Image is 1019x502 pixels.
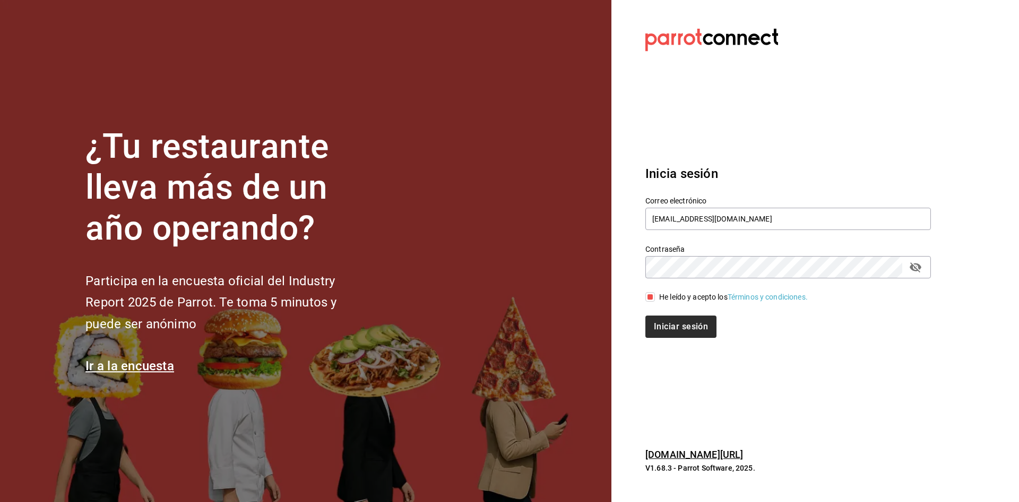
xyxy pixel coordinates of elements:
label: Correo electrónico [645,197,931,205]
a: Ir a la encuesta [85,359,174,373]
div: He leído y acepto los [659,292,808,303]
h1: ¿Tu restaurante lleva más de un año operando? [85,126,372,249]
input: Ingresa tu correo electrónico [645,208,931,230]
button: Iniciar sesión [645,316,716,338]
button: passwordField [906,258,925,276]
a: Términos y condiciones. [728,293,808,301]
label: Contraseña [645,245,931,253]
p: V1.68.3 - Parrot Software, 2025. [645,463,931,473]
a: [DOMAIN_NAME][URL] [645,449,743,460]
h3: Inicia sesión [645,164,931,183]
h2: Participa en la encuesta oficial del Industry Report 2025 de Parrot. Te toma 5 minutos y puede se... [85,270,372,335]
